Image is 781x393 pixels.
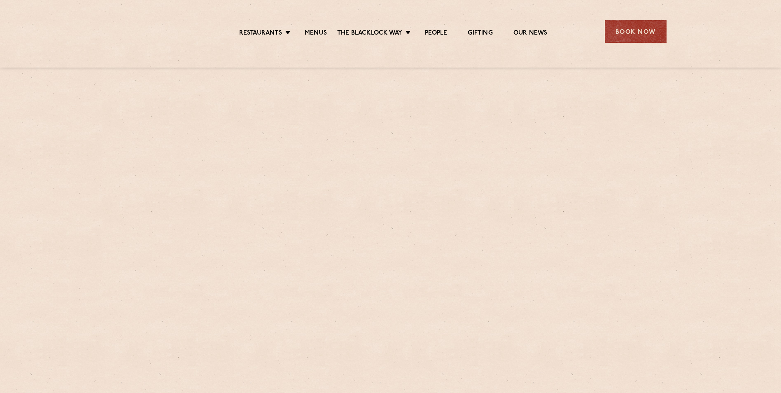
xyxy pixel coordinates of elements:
[239,29,282,38] a: Restaurants
[605,20,667,43] div: Book Now
[305,29,327,38] a: Menus
[337,29,402,38] a: The Blacklock Way
[115,8,186,55] img: svg%3E
[513,29,548,38] a: Our News
[425,29,447,38] a: People
[468,29,492,38] a: Gifting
